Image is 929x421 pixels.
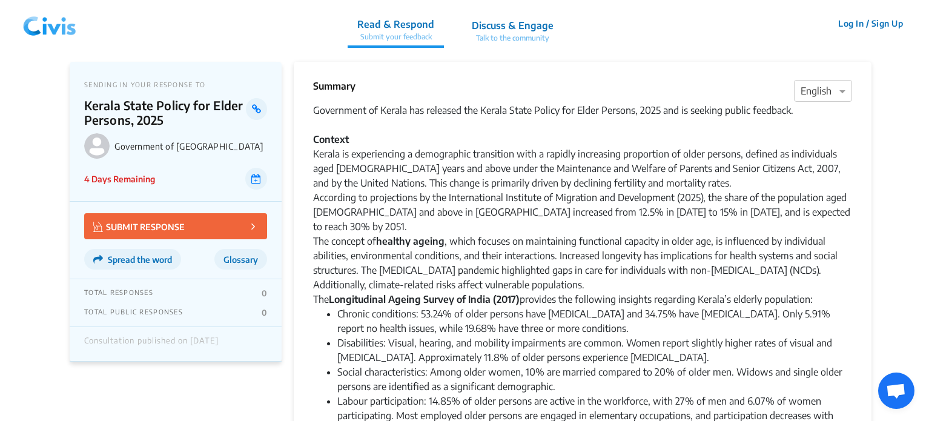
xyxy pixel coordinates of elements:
li: Disabilities: Visual, hearing, and mobility impairments are common. Women report slightly higher ... [337,336,852,365]
button: Glossary [214,249,267,270]
p: Summary [313,79,355,93]
div: Consultation published on [DATE] [84,336,219,352]
a: Open chat [878,373,914,409]
button: SUBMIT RESPONSE [84,213,267,239]
div: Government of Kerala has released the Kerala State Policy for Elder Persons, 2025 and is seeking ... [313,103,852,307]
p: SENDING IN YOUR RESPONSE TO [84,81,267,88]
img: navlogo.png [18,5,81,42]
p: Government of [GEOGRAPHIC_DATA] [114,141,267,151]
button: Spread the word [84,249,181,270]
span: Spread the word [108,254,172,265]
p: 0 [262,308,267,317]
span: Glossary [223,254,258,265]
button: Log In / Sign Up [830,14,911,33]
p: 0 [262,288,267,298]
p: Discuss & Engage [472,18,554,33]
strong: Longitudinal Ageing Survey of India (2017) [329,293,520,305]
p: TOTAL PUBLIC RESPONSES [84,308,183,317]
p: Read & Respond [357,17,434,31]
p: TOTAL RESPONSES [84,288,153,298]
p: Talk to the community [472,33,554,44]
p: 4 Days Remaining [84,173,155,185]
li: Chronic conditions: 53.24% of older persons have [MEDICAL_DATA] and 34.75% have [MEDICAL_DATA]. O... [337,307,852,336]
img: Government of Kerala logo [84,133,110,159]
img: Vector.jpg [93,222,103,232]
p: SUBMIT RESPONSE [93,219,185,233]
strong: healthy ageing [376,235,445,247]
p: Kerala State Policy for Elder Persons, 2025 [84,98,246,127]
p: Submit your feedback [357,31,434,42]
strong: Context [313,133,349,145]
li: Social characteristics: Among older women, 10% are married compared to 20% of older men. Widows a... [337,365,852,394]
